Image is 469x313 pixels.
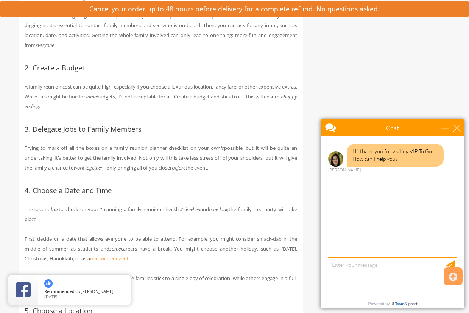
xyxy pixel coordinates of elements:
[25,82,297,111] p: A family reunion cost can be quite high, especially if you choose a luxurious location, fancy far...
[25,93,297,110] em: happy ending
[74,164,103,171] em: work together
[209,206,229,213] em: how long
[109,245,121,252] em: some
[25,187,297,195] h3: 4. Choose a Date and Time
[81,288,114,294] span: [PERSON_NAME]
[16,282,31,297] img: Review Rating
[25,64,297,72] h3: 2. Create a Budget
[25,204,297,224] p: The second to check on your “planning a family reunion checklist” is and the family tree party wi...
[221,145,224,151] em: is
[44,294,58,299] span: [DATE]
[25,143,297,173] p: Trying to mark off all the boxes on a family reunion planner checklist on your own possible, but ...
[44,288,75,294] span: Recommended
[316,115,469,313] iframe: Live Chat Box
[44,279,53,288] img: thumbs up icon
[25,11,297,50] p: There’s no sense in figuring out how to plan a family reunion if you don’t have buy-in from the e...
[25,234,297,263] p: First, decide on a date that allows everyone to be able to attend. For example, you might conside...
[51,206,59,213] em: box
[172,164,185,171] em: before
[85,93,97,100] em: some
[25,125,297,133] h3: 3. Delegate Jobs to Family Members
[90,255,130,262] a: mid-winter event.
[25,273,297,293] p: Second, decide how long the event will be. Some families stick to a single day of celebration, wh...
[44,289,125,294] span: by
[189,206,200,213] em: when
[36,42,54,48] em: everyone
